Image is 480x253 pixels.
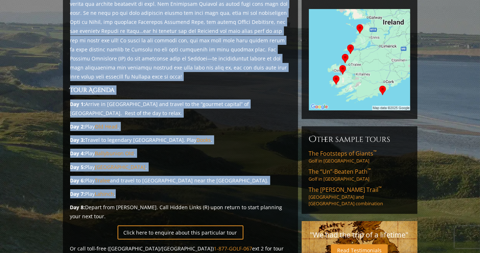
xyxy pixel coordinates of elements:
p: Depart from [PERSON_NAME]. Call Hidden Links (R) upon return to start planning your next tour. [70,203,291,221]
a: The “Un”-Beaten Path™Golf in [GEOGRAPHIC_DATA] [309,168,410,182]
span: The [PERSON_NAME] Trail [309,186,382,194]
a: [GEOGRAPHIC_DATA] [95,164,146,170]
p: Play . [70,122,291,131]
strong: Day 5: [70,164,85,170]
img: Google Map of Tour Courses [309,9,410,110]
sup: ™ [379,185,382,191]
a: Click here to enquire about this particular tour [118,225,243,240]
p: Travel to legendary [GEOGRAPHIC_DATA]. Play . [70,135,291,144]
a: Ballybunion Old [95,150,134,157]
p: Play . [70,189,291,198]
a: Tralee [95,177,110,184]
a: The [PERSON_NAME] Trail™[GEOGRAPHIC_DATA] and [GEOGRAPHIC_DATA] combination [309,186,410,207]
h6: Other Sample Tours [309,134,410,145]
strong: Day 6: [70,177,85,184]
a: Lahinch [95,190,114,197]
p: Play . [70,163,291,172]
span: The “Un”-Beaten Path [309,168,371,176]
strong: Day 3: [70,136,85,143]
a: Dooks [197,136,211,143]
strong: Day 2: [70,123,85,130]
strong: Day 4: [70,150,85,157]
sup: ™ [374,149,377,155]
strong: Day 1: [70,101,85,107]
sup: ™ [368,167,371,173]
span: The Footsteps of Giants [309,149,377,157]
p: Arrive in [GEOGRAPHIC_DATA] and travel to the “gourmet capital” of [GEOGRAPHIC_DATA]. Rest of the... [70,100,291,118]
a: 1-877-GOLF-067 [214,245,252,252]
a: Old Head [95,123,118,130]
strong: Day 8: [70,204,85,211]
p: Play and travel to [GEOGRAPHIC_DATA] near the [GEOGRAPHIC_DATA]. [70,176,291,185]
a: The Footsteps of Giants™Golf in [GEOGRAPHIC_DATA] [309,149,410,164]
strong: Day 7: [70,190,85,197]
p: Play . [70,149,291,158]
h3: Tour Agenda [70,85,291,95]
p: "We had the trip of a lifetime" [309,228,410,241]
